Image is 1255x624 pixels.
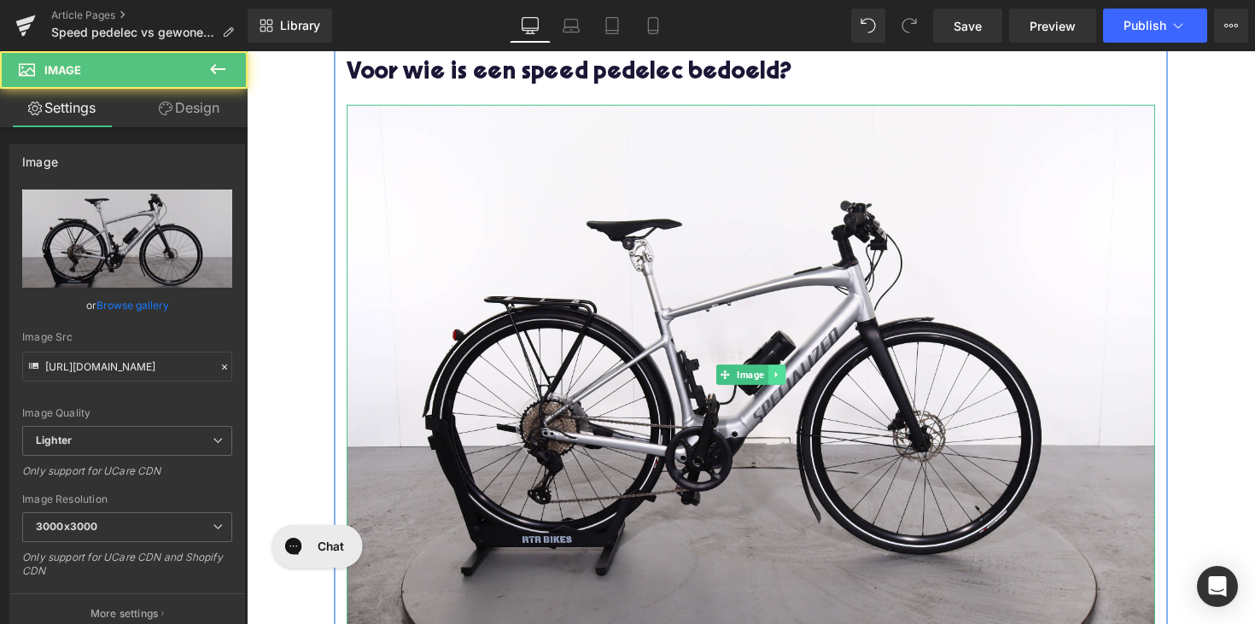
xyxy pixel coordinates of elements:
[499,321,534,341] span: Image
[51,9,248,22] a: Article Pages
[22,493,232,505] div: Image Resolution
[851,9,885,43] button: Undo
[22,296,232,314] div: or
[36,520,97,533] b: 3000x3000
[22,464,232,489] div: Only support for UCare CDN
[51,26,215,39] span: Speed pedelec vs gewone elektrische fiets: wat zijn de verschillen?
[534,321,552,341] a: Expand / Collapse
[1009,9,1096,43] a: Preview
[510,9,551,43] a: Desktop
[96,290,169,320] a: Browse gallery
[592,9,633,43] a: Tablet
[22,551,232,589] div: Only support for UCare CDN and Shopify CDN
[892,9,926,43] button: Redo
[44,63,81,77] span: Image
[1124,19,1166,32] span: Publish
[248,9,332,43] a: New Library
[22,407,232,419] div: Image Quality
[1214,9,1248,43] button: More
[102,10,931,37] h2: Voor wie is een speed pedelec bedoeld?
[22,145,58,169] div: Image
[22,331,232,343] div: Image Src
[633,9,674,43] a: Mobile
[1030,17,1076,35] span: Preview
[551,9,592,43] a: Laptop
[1103,9,1207,43] button: Publish
[22,352,232,382] input: Link
[280,18,320,33] span: Library
[1197,566,1238,607] div: Open Intercom Messenger
[90,606,159,621] p: More settings
[127,89,251,127] a: Design
[954,17,982,35] span: Save
[17,479,127,535] iframe: Gorgias live chat messenger
[36,434,72,446] b: Lighter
